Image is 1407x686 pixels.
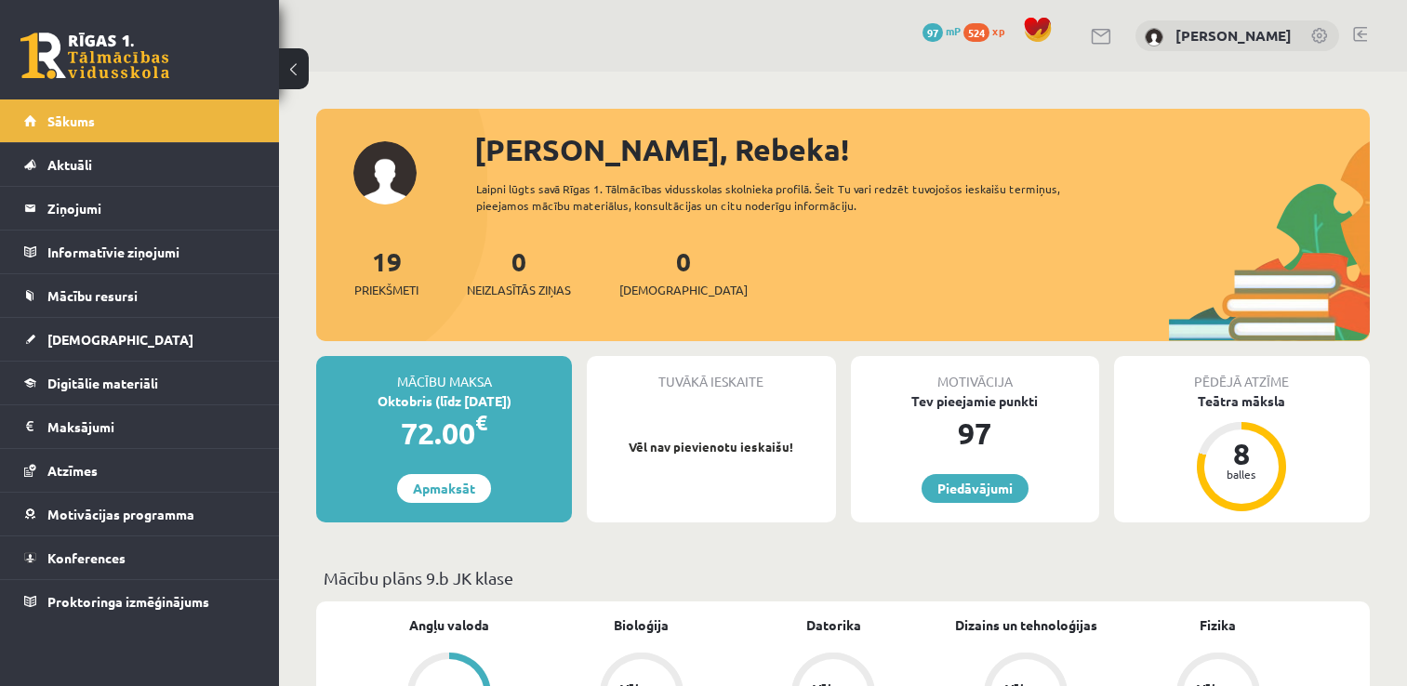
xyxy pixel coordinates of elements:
[47,187,256,230] legend: Ziņojumi
[47,156,92,173] span: Aktuāli
[47,549,126,566] span: Konferences
[397,474,491,503] a: Apmaksāt
[806,615,861,635] a: Datorika
[24,318,256,361] a: [DEMOGRAPHIC_DATA]
[1114,391,1370,411] div: Teātra māksla
[1175,26,1292,45] a: [PERSON_NAME]
[316,411,572,455] div: 72.00
[47,287,138,304] span: Mācību resursi
[851,391,1099,411] div: Tev pieejamie punkti
[409,615,489,635] a: Angļu valoda
[24,274,256,317] a: Mācību resursi
[354,244,418,299] a: 19Priekšmeti
[963,23,1014,38] a: 524 xp
[47,462,98,479] span: Atzīmes
[24,580,256,623] a: Proktoringa izmēģinājums
[24,99,256,142] a: Sākums
[324,565,1362,590] p: Mācību plāns 9.b JK klase
[923,23,961,38] a: 97 mP
[475,409,487,436] span: €
[1145,28,1163,46] img: Rebeka Zvirgzdiņa-Stepanova
[24,362,256,404] a: Digitālie materiāli
[1214,439,1269,468] div: 8
[467,281,571,299] span: Neizlasītās ziņas
[1114,391,1370,514] a: Teātra māksla 8 balles
[1114,356,1370,391] div: Pēdējā atzīme
[946,23,961,38] span: mP
[47,405,256,448] legend: Maksājumi
[474,127,1370,172] div: [PERSON_NAME], Rebeka!
[20,33,169,79] a: Rīgas 1. Tālmācības vidusskola
[619,244,748,299] a: 0[DEMOGRAPHIC_DATA]
[316,391,572,411] div: Oktobris (līdz [DATE])
[24,187,256,230] a: Ziņojumi
[992,23,1004,38] span: xp
[316,356,572,391] div: Mācību maksa
[923,23,943,42] span: 97
[922,474,1029,503] a: Piedāvājumi
[47,506,194,522] span: Motivācijas programma
[47,112,95,129] span: Sākums
[24,449,256,492] a: Atzīmes
[1200,615,1236,635] a: Fizika
[47,375,158,391] span: Digitālie materiāli
[24,493,256,535] a: Motivācijas programma
[24,536,256,579] a: Konferences
[851,411,1099,455] div: 97
[614,615,669,635] a: Bioloģija
[596,438,826,456] p: Vēl nav pievienotu ieskaišu!
[587,356,835,391] div: Tuvākā ieskaite
[24,143,256,186] a: Aktuāli
[955,615,1097,635] a: Dizains un tehnoloģijas
[47,231,256,273] legend: Informatīvie ziņojumi
[24,231,256,273] a: Informatīvie ziņojumi
[24,405,256,448] a: Maksājumi
[963,23,989,42] span: 524
[476,180,1108,214] div: Laipni lūgts savā Rīgas 1. Tālmācības vidusskolas skolnieka profilā. Šeit Tu vari redzēt tuvojošo...
[467,244,571,299] a: 0Neizlasītās ziņas
[47,331,193,348] span: [DEMOGRAPHIC_DATA]
[851,356,1099,391] div: Motivācija
[47,593,209,610] span: Proktoringa izmēģinājums
[354,281,418,299] span: Priekšmeti
[619,281,748,299] span: [DEMOGRAPHIC_DATA]
[1214,468,1269,480] div: balles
